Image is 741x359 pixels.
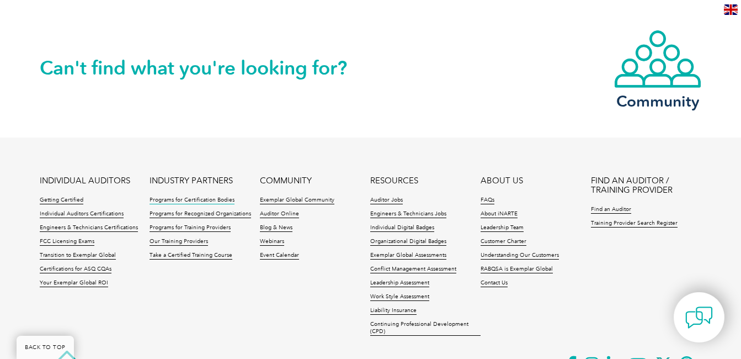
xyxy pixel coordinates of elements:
[40,252,116,260] a: Transition to Exemplar Global
[481,176,523,186] a: ABOUT US
[481,266,553,273] a: RABQSA is Exemplar Global
[370,279,429,287] a: Leadership Assessment
[481,197,494,204] a: FAQs
[40,210,124,218] a: Individual Auditors Certifications
[40,197,83,204] a: Getting Certified
[260,238,284,246] a: Webinars
[614,94,702,108] h3: Community
[260,224,292,232] a: Blog & News
[370,307,417,315] a: Liability Insurance
[481,210,518,218] a: About iNARTE
[150,252,232,260] a: Take a Certified Training Course
[481,224,524,232] a: Leadership Team
[370,176,418,186] a: RESOURCES
[370,252,446,260] a: Exemplar Global Assessments
[40,279,108,287] a: Your Exemplar Global ROI
[370,293,429,301] a: Work Style Assessment
[260,197,334,204] a: Exemplar Global Community
[370,238,446,246] a: Organizational Digital Badges
[724,4,738,15] img: en
[614,29,702,108] a: Community
[150,210,251,218] a: Programs for Recognized Organizations
[370,321,481,336] a: Continuing Professional Development (CPD)
[481,238,526,246] a: Customer Charter
[614,29,702,89] img: icon-community.webp
[150,238,208,246] a: Our Training Providers
[370,224,434,232] a: Individual Digital Badges
[591,220,678,228] a: Training Provider Search Register
[685,304,713,331] img: contact-chat.png
[370,197,403,204] a: Auditor Jobs
[40,224,138,232] a: Engineers & Technicians Certifications
[370,210,446,218] a: Engineers & Technicians Jobs
[40,238,94,246] a: FCC Licensing Exams
[17,336,74,359] a: BACK TO TOP
[40,266,111,273] a: Certifications for ASQ CQAs
[150,224,231,232] a: Programs for Training Providers
[370,266,456,273] a: Conflict Management Assessment
[260,176,312,186] a: COMMUNITY
[260,210,299,218] a: Auditor Online
[260,252,299,260] a: Event Calendar
[40,59,371,77] h2: Can't find what you're looking for?
[481,279,508,287] a: Contact Us
[40,176,130,186] a: INDIVIDUAL AUDITORS
[150,197,234,204] a: Programs for Certification Bodies
[150,176,233,186] a: INDUSTRY PARTNERS
[591,206,631,214] a: Find an Auditor
[481,252,559,260] a: Understanding Our Customers
[591,176,701,195] a: FIND AN AUDITOR / TRAINING PROVIDER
